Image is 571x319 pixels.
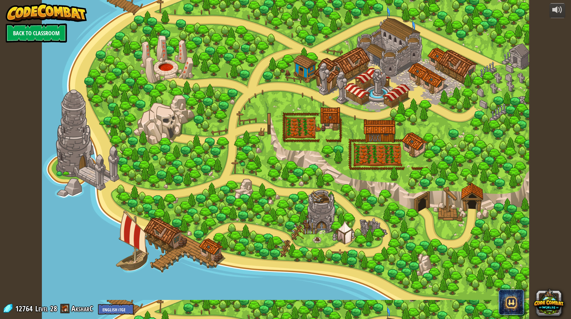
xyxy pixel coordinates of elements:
span: 12764 [15,303,35,314]
span: 28 [50,303,57,314]
a: Back to Classroom [6,24,67,43]
img: CodeCombat - Learn how to code by playing a game [6,3,87,22]
a: AksharC [71,303,95,314]
span: Level [35,303,48,314]
button: Adjust volume [549,3,565,18]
